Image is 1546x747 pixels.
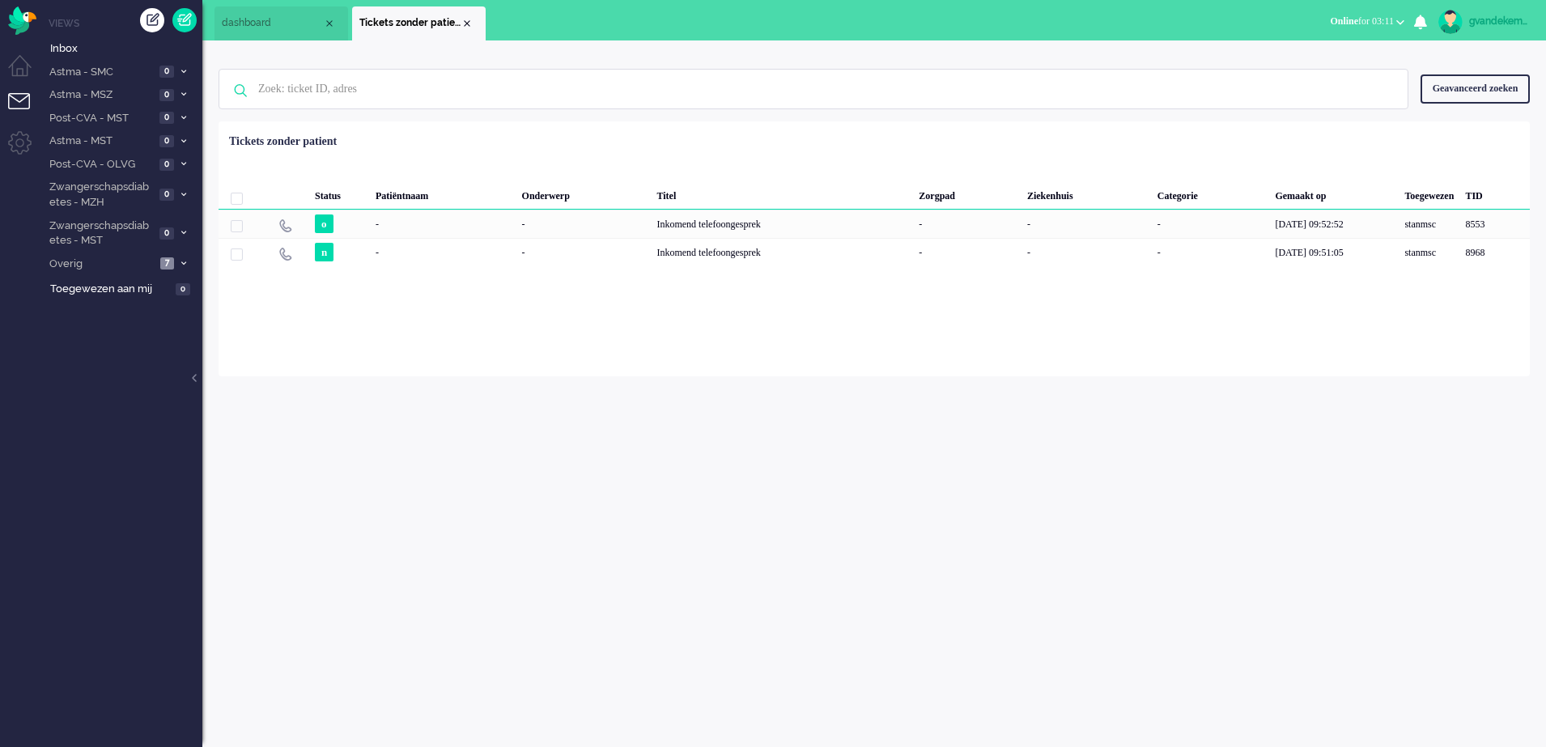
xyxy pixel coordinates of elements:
div: Toegewezen [1399,177,1459,210]
div: - [516,238,652,266]
div: 8553 [219,210,1530,238]
div: Gemaakt op [1269,177,1399,210]
div: 8553 [1459,210,1529,238]
div: stanmsc [1399,238,1459,266]
div: [DATE] 09:51:05 [1269,238,1399,266]
li: Admin menu [8,131,45,168]
a: gvandekempe [1435,10,1530,34]
span: Zwangerschapsdiabetes - MST [47,219,155,248]
div: - [913,210,1021,238]
div: - [1021,238,1152,266]
a: Quick Ticket [172,8,197,32]
span: Toegewezen aan mij [50,282,171,297]
div: Inkomend telefoongesprek [651,210,913,238]
span: Online [1330,15,1358,27]
div: - [370,238,516,266]
div: Onderwerp [516,177,652,210]
div: [DATE] 09:52:52 [1269,210,1399,238]
span: Tickets zonder patient [359,16,461,30]
span: for 03:11 [1330,15,1394,27]
a: Toegewezen aan mij 0 [47,279,202,297]
a: Inbox [47,39,202,57]
span: 7 [160,257,174,270]
div: - [516,210,652,238]
div: Titel [651,177,913,210]
span: Astma - SMC [47,65,155,80]
span: dashboard [222,16,323,30]
span: 0 [159,66,174,78]
li: Dashboard [214,6,348,40]
div: gvandekempe [1469,13,1530,29]
a: Omnidesk [8,11,36,23]
div: - [1152,238,1270,266]
img: flow_omnibird.svg [8,6,36,35]
input: Zoek: ticket ID, adres [246,70,1386,108]
li: Dashboard menu [8,55,45,91]
div: Tickets zonder patient [229,134,337,150]
div: 8968 [219,238,1530,266]
span: Post-CVA - OLVG [47,157,155,172]
span: 0 [159,189,174,201]
img: ic_telephone_grey.svg [278,219,292,232]
li: View [352,6,486,40]
span: Astma - MST [47,134,155,149]
img: ic-search-icon.svg [219,70,261,112]
span: 0 [159,89,174,101]
div: Patiëntnaam [370,177,516,210]
div: - [1021,210,1152,238]
div: Categorie [1152,177,1270,210]
div: Close tab [461,17,474,30]
span: 0 [159,227,174,240]
li: Onlinefor 03:11 [1320,5,1414,40]
span: 0 [176,283,190,295]
span: 0 [159,112,174,124]
img: avatar [1438,10,1463,34]
span: Astma - MSZ [47,87,155,103]
div: - [370,210,516,238]
div: Geavanceerd zoeken [1421,74,1530,103]
li: Tickets menu [8,93,45,129]
div: Inkomend telefoongesprek [651,238,913,266]
div: Creëer ticket [140,8,164,32]
div: 8968 [1459,238,1529,266]
span: o [315,214,333,233]
span: 0 [159,135,174,147]
div: stanmsc [1399,210,1459,238]
span: 0 [159,159,174,171]
div: Status [309,177,370,210]
div: Zorgpad [913,177,1021,210]
div: TID [1459,177,1529,210]
span: Inbox [50,41,202,57]
span: n [315,243,333,261]
div: - [1152,210,1270,238]
span: Post-CVA - MST [47,111,155,126]
img: ic_telephone_grey.svg [278,247,292,261]
span: Overig [47,257,155,272]
div: Close tab [323,17,336,30]
li: Views [49,16,202,30]
div: Ziekenhuis [1021,177,1152,210]
div: - [913,238,1021,266]
button: Onlinefor 03:11 [1320,10,1414,33]
span: Zwangerschapsdiabetes - MZH [47,180,155,210]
